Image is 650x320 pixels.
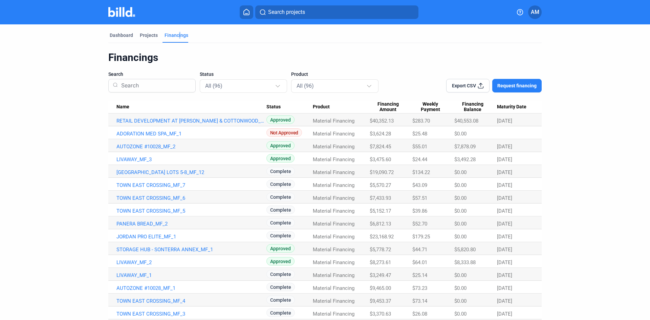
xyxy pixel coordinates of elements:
span: $5,778.72 [370,247,391,253]
span: [DATE] [497,118,512,124]
a: [GEOGRAPHIC_DATA] LOTS 5-8_MF_12 [116,169,266,175]
span: $0.00 [454,234,467,240]
span: $40,553.08 [454,118,478,124]
span: $7,824.45 [370,144,391,150]
span: [DATE] [497,234,512,240]
span: [DATE] [497,221,512,227]
span: Material Financing [313,144,354,150]
span: $3,624.28 [370,131,391,137]
span: $39.86 [412,208,427,214]
a: ADORATION MED SPA_MF_1 [116,131,266,137]
span: [DATE] [497,272,512,278]
span: $5,570.27 [370,182,391,188]
span: [DATE] [497,298,512,304]
a: LIVAWAY_MF_3 [116,156,266,163]
span: Complete [266,231,295,240]
span: [DATE] [497,247,512,253]
span: Product [313,104,330,110]
span: Approved [266,115,295,124]
span: Material Financing [313,208,354,214]
div: Financings [108,51,542,64]
span: Complete [266,270,295,278]
span: $3,492.28 [454,156,476,163]
span: Material Financing [313,311,354,317]
span: [DATE] [497,285,512,291]
a: TOWN EAST CROSSING_MF_4 [116,298,266,304]
span: Complete [266,193,295,201]
a: AUTOZONE #10028_MF_2 [116,144,266,150]
a: RETAIL DEVELOPMENT AT [PERSON_NAME] & COTTONWOOD_MF_2 [116,118,266,124]
span: Name [116,104,129,110]
button: AM [528,5,542,19]
span: Product [291,71,308,78]
span: $3,370.63 [370,311,391,317]
a: STORAGE HUB - SONTERRA ANNEX_MF_1 [116,247,266,253]
span: $23,168.92 [370,234,394,240]
span: $57.51 [412,195,427,201]
button: Search projects [255,5,418,19]
span: Complete [266,296,295,304]
span: $0.00 [454,182,467,188]
span: $8,273.61 [370,259,391,265]
span: [DATE] [497,156,512,163]
span: Material Financing [313,195,354,201]
a: TOWN EAST CROSSING_MF_6 [116,195,266,201]
span: Weekly Payment [412,101,448,113]
span: $0.00 [454,272,467,278]
span: $26.08 [412,311,427,317]
span: $24.44 [412,156,427,163]
span: $52.70 [412,221,427,227]
span: $73.23 [412,285,427,291]
span: $73.14 [412,298,427,304]
span: $0.00 [454,285,467,291]
div: Maturity Date [497,104,534,110]
span: Material Financing [313,156,354,163]
span: $9,453.37 [370,298,391,304]
span: $7,433.93 [370,195,391,201]
span: Material Financing [313,169,354,175]
span: Complete [266,283,295,291]
a: LIVAWAY_MF_2 [116,259,266,265]
span: $43.09 [412,182,427,188]
a: TOWN EAST CROSSING_MF_3 [116,311,266,317]
span: $19,090.72 [370,169,394,175]
div: Product [313,104,370,110]
span: $55.01 [412,144,427,150]
div: Dashboard [110,32,133,39]
span: $0.00 [454,131,467,137]
span: Complete [266,206,295,214]
span: $0.00 [454,195,467,201]
a: AUTOZONE #10028_MF_1 [116,285,266,291]
span: $6,812.13 [370,221,391,227]
span: Export CSV [452,82,476,89]
span: Material Financing [313,259,354,265]
span: $3,475.60 [370,156,391,163]
span: $0.00 [454,169,467,175]
span: $5,152.17 [370,208,391,214]
span: Maturity Date [497,104,526,110]
a: PANERA BREAD_MF_2 [116,221,266,227]
a: TOWN EAST CROSSING_MF_7 [116,182,266,188]
span: [DATE] [497,311,512,317]
mat-select-trigger: All (96) [205,83,222,89]
span: $179.25 [412,234,430,240]
span: Material Financing [313,247,354,253]
span: Approved [266,244,295,253]
span: Material Financing [313,118,354,124]
span: Material Financing [313,272,354,278]
span: Complete [266,180,295,188]
span: Material Financing [313,221,354,227]
span: [DATE] [497,208,512,214]
span: [DATE] [497,169,512,175]
span: [DATE] [497,259,512,265]
span: Material Financing [313,131,354,137]
a: JORDAN PRO ELITE_MF_1 [116,234,266,240]
button: Request financing [492,79,542,92]
input: Search [118,77,191,94]
span: $0.00 [454,298,467,304]
span: $8,333.88 [454,259,476,265]
div: Name [116,104,266,110]
div: Financing Amount [370,101,412,113]
span: $7,878.09 [454,144,476,150]
span: Complete [266,308,295,317]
